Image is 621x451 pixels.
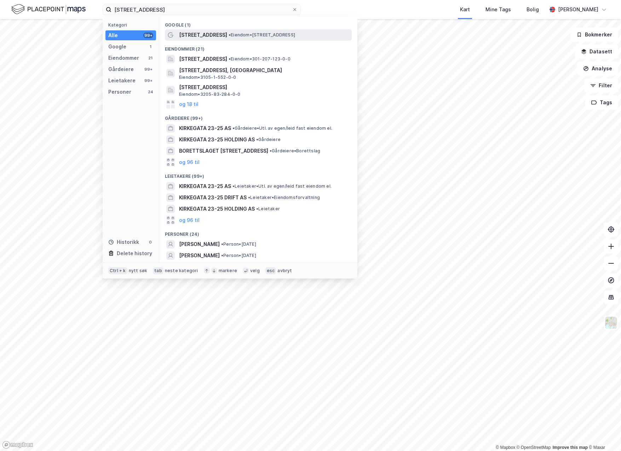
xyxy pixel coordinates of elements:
[232,183,332,189] span: Leietaker • Utl. av egen/leid fast eiendom el.
[229,32,231,37] span: •
[256,206,280,212] span: Leietaker
[179,193,247,202] span: KIRKEGATA 23-25 DRIFT AS
[108,54,139,62] div: Eiendommer
[577,61,618,76] button: Analyse
[179,158,200,166] button: og 96 til
[586,417,621,451] iframe: Chat Widget
[159,168,357,181] div: Leietakere (99+)
[11,3,86,16] img: logo.f888ab2527a4732fd821a326f86c7f29.svg
[277,268,292,274] div: avbryt
[221,241,223,247] span: •
[179,251,220,260] span: [PERSON_NAME]
[108,76,136,85] div: Leietakere
[165,268,198,274] div: neste kategori
[179,31,227,39] span: [STREET_ADDRESS]
[108,42,126,51] div: Google
[270,148,272,153] span: •
[179,55,227,63] span: [STREET_ADDRESS]
[248,195,320,200] span: Leietaker • Eiendomsforvaltning
[179,83,349,92] span: [STREET_ADDRESS]
[108,22,156,28] div: Kategori
[143,33,153,38] div: 99+
[229,32,295,38] span: Eiendom • [STREET_ADDRESS]
[517,445,551,450] a: OpenStreetMap
[159,226,357,239] div: Personer (24)
[129,268,148,274] div: nytt søk
[179,135,255,144] span: KIRKEGATA 23-25 HOLDING AS
[527,5,539,14] div: Bolig
[265,267,276,274] div: esc
[229,56,231,61] span: •
[108,88,131,96] div: Personer
[108,65,134,74] div: Gårdeiere
[221,253,223,258] span: •
[108,267,127,274] div: Ctrl + k
[179,92,241,97] span: Eiendom • 3205-83-284-0-0
[586,417,621,451] div: Kontrollprogram for chat
[143,66,153,72] div: 99+
[256,206,258,211] span: •
[221,241,256,247] span: Person • [DATE]
[111,4,292,15] input: Søk på adresse, matrikkel, gårdeiere, leietakere eller personer
[558,5,598,14] div: [PERSON_NAME]
[179,100,199,109] button: og 18 til
[179,240,220,248] span: [PERSON_NAME]
[148,239,153,245] div: 0
[575,45,618,59] button: Datasett
[148,55,153,61] div: 21
[229,56,291,62] span: Eiendom • 301-207-123-0-0
[2,441,33,449] a: Mapbox homepage
[221,253,256,258] span: Person • [DATE]
[219,268,237,274] div: markere
[179,205,255,213] span: KIRKEGATA 23-25 HOLDING AS
[460,5,470,14] div: Kart
[148,44,153,49] div: 1
[117,249,152,258] div: Delete history
[153,267,163,274] div: tab
[148,89,153,95] div: 24
[159,110,357,123] div: Gårdeiere (99+)
[108,31,118,40] div: Alle
[143,78,153,83] div: 99+
[159,41,357,53] div: Eiendommer (21)
[584,78,618,93] button: Filter
[604,316,618,329] img: Z
[248,195,250,200] span: •
[179,124,231,133] span: KIRKEGATA 23-25 AS
[179,216,200,224] button: og 96 til
[179,66,349,75] span: [STREET_ADDRESS], [GEOGRAPHIC_DATA]
[179,182,231,191] span: KIRKEGATA 23-25 AS
[496,445,515,450] a: Mapbox
[250,268,260,274] div: velg
[108,238,139,246] div: Historikk
[232,183,235,189] span: •
[179,75,236,80] span: Eiendom • 3105-1-552-0-0
[485,5,511,14] div: Mine Tags
[256,137,258,142] span: •
[585,95,618,110] button: Tags
[232,125,332,131] span: Gårdeiere • Utl. av egen/leid fast eiendom el.
[570,28,618,42] button: Bokmerker
[270,148,320,154] span: Gårdeiere • Borettslag
[232,125,235,131] span: •
[159,17,357,29] div: Google (1)
[553,445,588,450] a: Improve this map
[179,147,268,155] span: BORETTSLAGET [STREET_ADDRESS]
[256,137,281,142] span: Gårdeiere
